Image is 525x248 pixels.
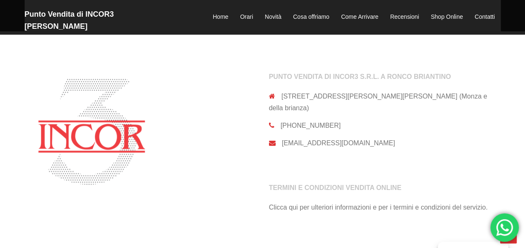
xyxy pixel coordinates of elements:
h3: Termini e condizioni vendita online [269,184,495,202]
a: Cosa offriamo [293,12,330,22]
div: 'Hai [490,213,519,242]
a: Contatti [474,12,495,22]
a: Home [213,12,228,22]
h2: Punto Vendita di INCOR3 [PERSON_NAME] [25,8,175,33]
a: Clicca qui per ulteriori informazioni e per i termini e condizioni del servizio. [269,204,488,211]
a: Orari [240,12,253,22]
a: Shop Online [431,12,463,22]
a: Come Arrivare [341,12,378,22]
a: [EMAIL_ADDRESS][DOMAIN_NAME] [282,139,395,147]
h3: PUNTO VENDITA DI INCOR3 S.R.L. A RONCO BRIANTINO [269,73,495,91]
div: [PHONE_NUMBER] [269,120,495,131]
a: Novità [265,12,282,22]
a: Recensioni [390,12,419,22]
div: [STREET_ADDRESS][PERSON_NAME][PERSON_NAME] (Monza e della brianza) [269,91,495,113]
